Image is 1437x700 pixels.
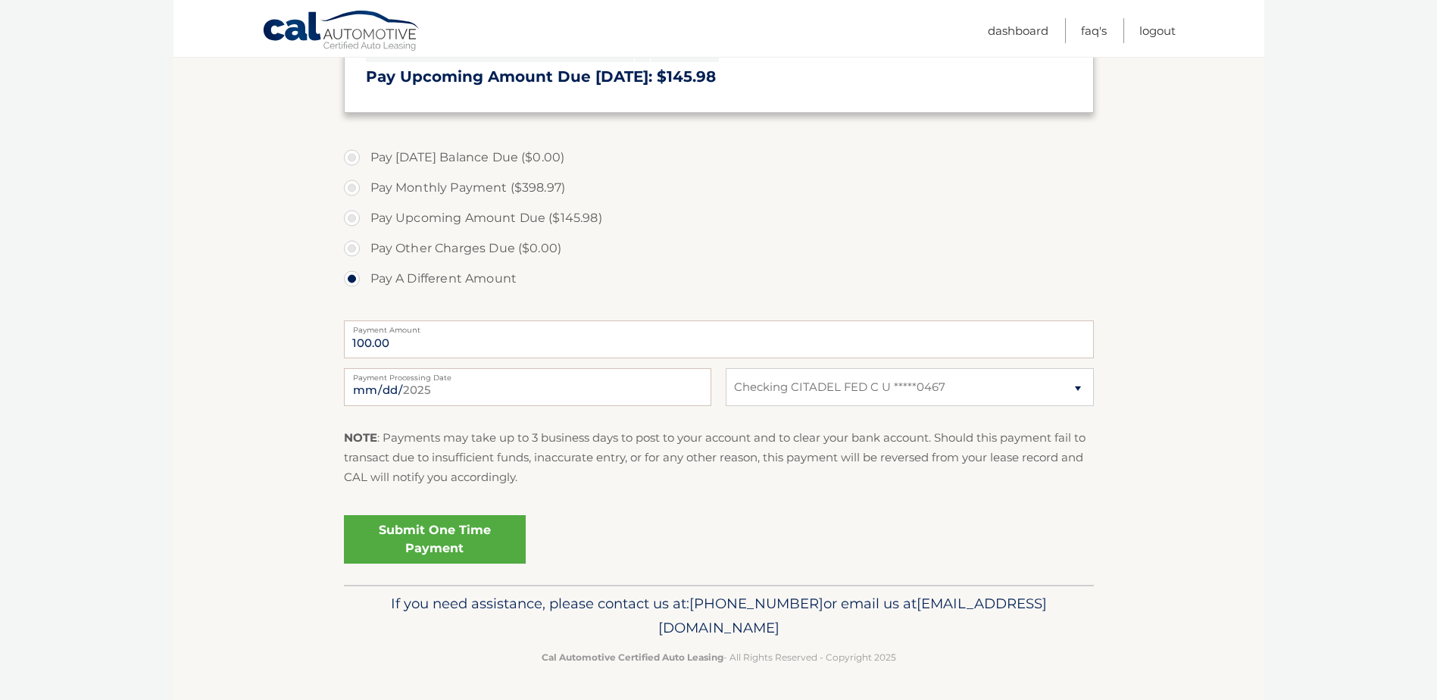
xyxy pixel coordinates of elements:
[658,595,1047,636] span: [EMAIL_ADDRESS][DOMAIN_NAME]
[689,595,823,612] span: [PHONE_NUMBER]
[344,233,1094,264] label: Pay Other Charges Due ($0.00)
[344,428,1094,488] p: : Payments may take up to 3 business days to post to your account and to clear your bank account....
[344,320,1094,358] input: Payment Amount
[988,18,1048,43] a: Dashboard
[262,10,421,54] a: Cal Automotive
[344,368,711,380] label: Payment Processing Date
[344,264,1094,294] label: Pay A Different Amount
[344,320,1094,333] label: Payment Amount
[344,142,1094,173] label: Pay [DATE] Balance Due ($0.00)
[542,652,723,663] strong: Cal Automotive Certified Auto Leasing
[366,67,1072,86] h3: Pay Upcoming Amount Due [DATE]: $145.98
[354,649,1084,665] p: - All Rights Reserved - Copyright 2025
[344,368,711,406] input: Payment Date
[1139,18,1176,43] a: Logout
[344,203,1094,233] label: Pay Upcoming Amount Due ($145.98)
[344,173,1094,203] label: Pay Monthly Payment ($398.97)
[344,430,377,445] strong: NOTE
[344,515,526,564] a: Submit One Time Payment
[1081,18,1107,43] a: FAQ's
[354,592,1084,640] p: If you need assistance, please contact us at: or email us at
